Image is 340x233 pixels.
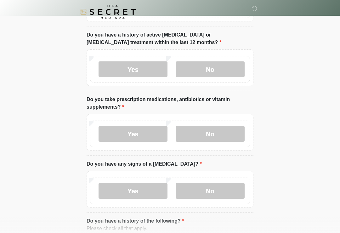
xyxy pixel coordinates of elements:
[87,31,253,46] label: Do you have a history of active [MEDICAL_DATA] or [MEDICAL_DATA] treatment within the last 12 mon...
[99,183,167,199] label: Yes
[87,160,202,168] label: Do you have any signs of a [MEDICAL_DATA]?
[176,126,245,142] label: No
[87,96,253,111] label: Do you take prescription medications, antibiotics or vitamin supplements?
[87,225,253,232] div: Please check all that apply.
[176,183,245,199] label: No
[80,5,136,19] img: It's A Secret Med Spa Logo
[87,217,184,225] label: Do you have a history of the following?
[99,126,167,142] label: Yes
[176,61,245,77] label: No
[99,61,167,77] label: Yes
